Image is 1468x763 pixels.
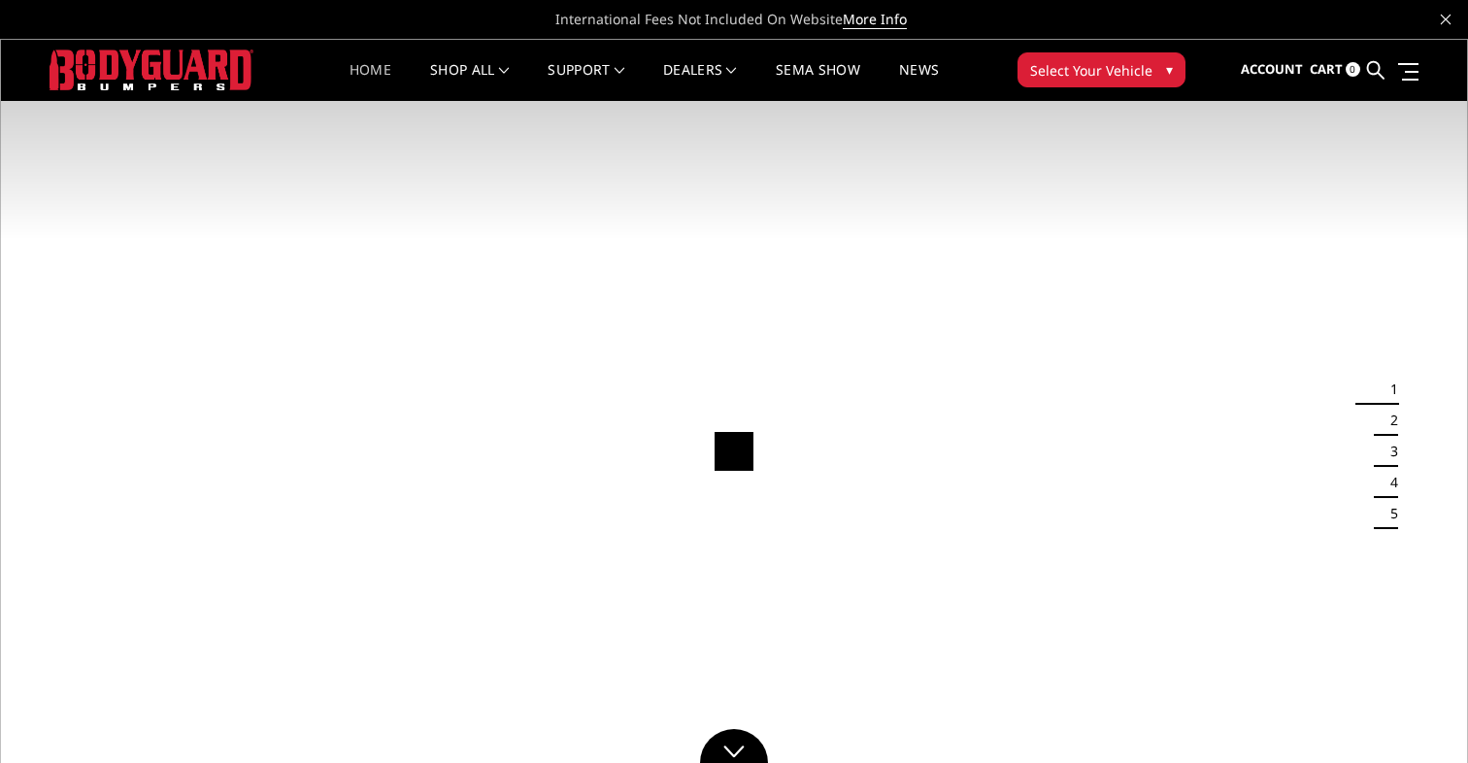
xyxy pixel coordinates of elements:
a: Support [548,63,624,101]
span: Cart [1310,60,1343,78]
a: SEMA Show [776,63,860,101]
a: Click to Down [700,729,768,763]
button: 4 of 5 [1379,467,1398,498]
a: Account [1241,44,1303,96]
button: Select Your Vehicle [1018,52,1185,87]
a: shop all [430,63,509,101]
span: ▾ [1166,59,1173,80]
button: 5 of 5 [1379,498,1398,529]
a: Home [350,63,391,101]
span: Account [1241,60,1303,78]
span: 0 [1346,62,1360,77]
button: 2 of 5 [1379,405,1398,436]
a: News [899,63,939,101]
span: Select Your Vehicle [1030,60,1152,81]
button: 1 of 5 [1379,374,1398,405]
button: 3 of 5 [1379,436,1398,467]
img: BODYGUARD BUMPERS [50,50,253,89]
a: Dealers [663,63,737,101]
a: More Info [843,10,907,29]
a: Cart 0 [1310,44,1360,96]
